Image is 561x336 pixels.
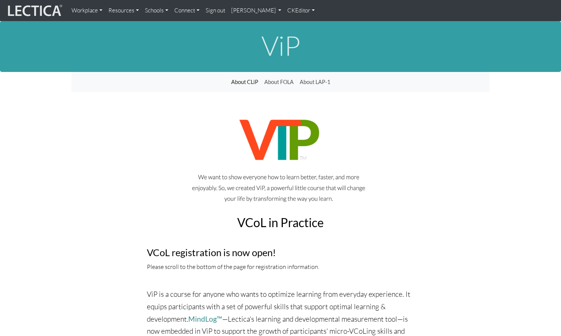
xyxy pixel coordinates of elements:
img: Ad image [147,110,414,209]
a: Sign out [203,3,228,18]
a: MindLog™ [188,315,222,323]
h2: VCoL in Practice [147,216,414,229]
a: Workplace [69,3,105,18]
h6: Please scroll to the bottom of the page for registration information. [147,264,414,270]
a: Schools [142,3,171,18]
h3: VCoL registration is now open! [147,247,414,258]
a: About FOLA [261,75,297,89]
a: Connect [171,3,203,18]
h1: ViP [72,31,489,60]
a: About CLiP [228,75,261,89]
a: [PERSON_NAME] [228,3,285,18]
a: Resources [105,3,142,18]
a: CKEditor [284,3,318,18]
a: About LAP-1 [297,75,333,89]
img: lecticalive [6,3,63,18]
